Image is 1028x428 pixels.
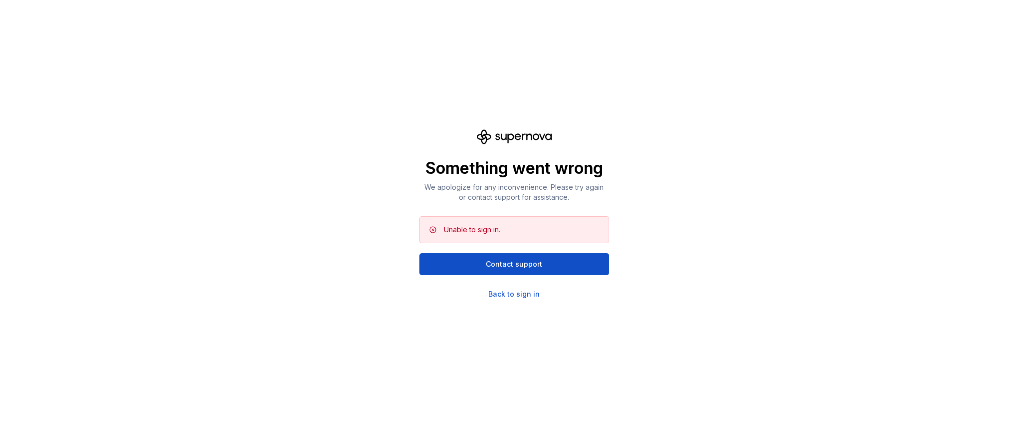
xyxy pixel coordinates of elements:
div: Unable to sign in. [444,225,500,235]
a: Back to sign in [488,289,540,299]
button: Contact support [419,253,609,275]
p: Something went wrong [419,158,609,178]
p: We apologize for any inconvenience. Please try again or contact support for assistance. [419,182,609,202]
span: Contact support [486,259,542,269]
